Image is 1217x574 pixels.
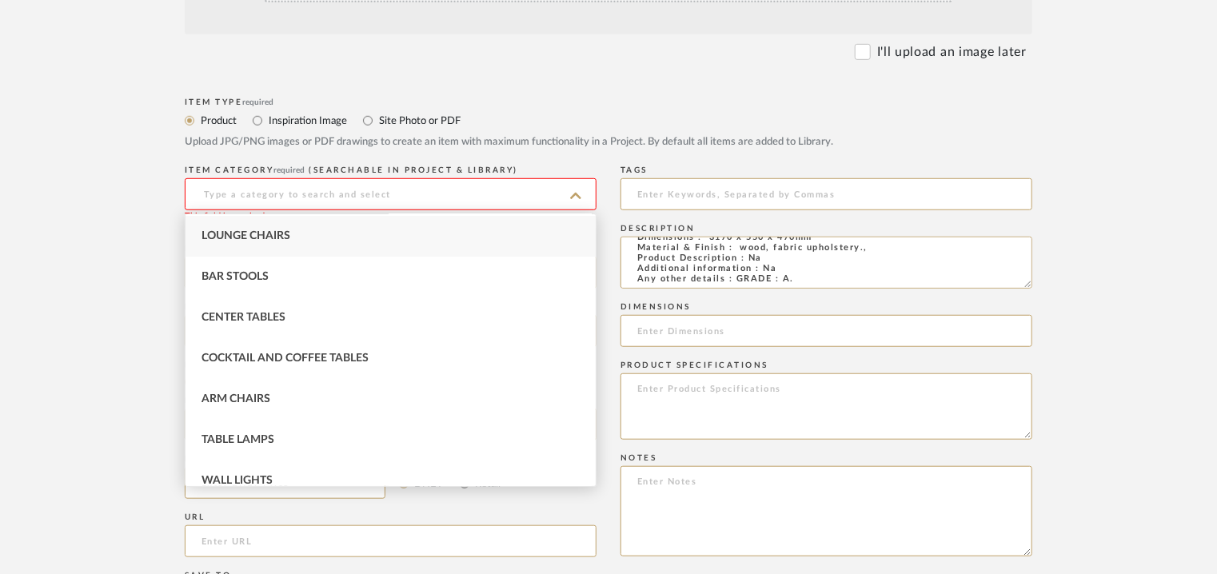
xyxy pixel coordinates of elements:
input: Type a category to search and select [185,178,597,210]
span: required [274,166,305,174]
span: Wall Lights [202,475,273,486]
div: Tags [620,165,1032,175]
input: Enter Dimensions [620,315,1032,347]
div: Notes [620,453,1032,463]
span: required [243,98,274,106]
div: Product Specifications [620,361,1032,370]
label: Product [199,112,237,130]
input: Enter Keywords, Separated by Commas [620,178,1032,210]
input: Enter URL [185,525,597,557]
div: Item Type [185,98,1032,107]
span: Cocktail and Coffee Tables [202,353,369,364]
div: URL [185,512,597,522]
label: Inspiration Image [267,112,347,130]
span: Center Tables [202,312,285,323]
span: Arm Chairs [202,393,270,405]
span: Lounge Chairs [202,230,290,241]
label: Site Photo or PDF [377,112,461,130]
span: Table Lamps [202,434,274,445]
div: Upload JPG/PNG images or PDF drawings to create an item with maximum functionality in a Project. ... [185,134,1032,150]
label: I'll upload an image later [877,42,1027,62]
div: ITEM CATEGORY [185,165,597,175]
div: Description [620,224,1032,233]
div: Dimensions [620,302,1032,312]
mat-radio-group: Select item type [185,110,1032,130]
span: (Searchable in Project & Library) [309,166,519,174]
span: Bar Stools [202,271,269,282]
